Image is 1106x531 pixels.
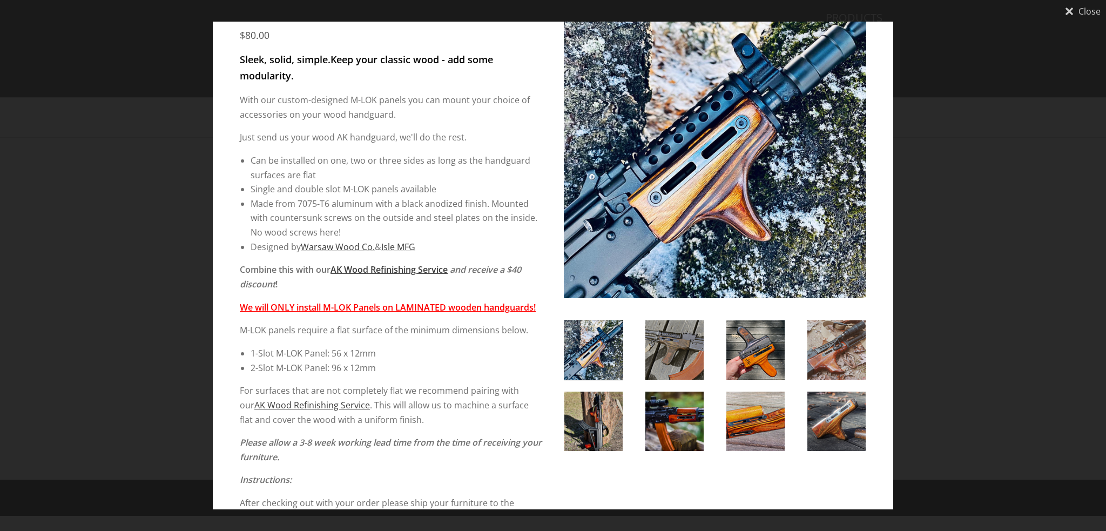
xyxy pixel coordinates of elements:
[807,320,866,380] img: AK Wood M-LOK Install Service
[240,301,536,313] strong: We will ONLY install M-LOK Panels on LAMINATED wooden handguards!
[240,436,542,463] em: Please allow a 3-8 week working lead time from the time of receiving your furniture.
[240,384,542,427] p: For surfaces that are not completely flat we recommend pairing with our . This will allow us to m...
[251,182,542,197] li: Single and double slot M-LOK panels available
[301,241,375,253] a: Warsaw Wood Co.
[240,264,521,290] strong: Combine this with our !
[564,392,623,451] img: AK Wood M-LOK Install Service
[251,346,542,361] li: 1-Slot M-LOK Panel: 56 x 12mm
[251,197,542,240] li: Made from 7075-T6 aluminum with a black anodized finish. Mounted with countersunk screws on the o...
[240,53,331,66] strong: Sleek, solid, simple.
[251,361,542,375] li: 2-Slot M-LOK Panel: 96 x 12mm
[240,29,269,42] span: $80.00
[240,93,542,122] p: With our custom-designed M-LOK panels you can mount your choice of accessories on your wood handg...
[726,320,785,380] img: AK Wood M-LOK Install Service
[726,392,785,451] img: AK Wood M-LOK Install Service
[240,130,542,145] p: Just send us your wood AK handguard, we'll do the rest.
[645,392,704,451] img: AK Wood M-LOK Install Service
[251,240,542,254] li: Designed by &
[564,320,623,380] img: AK Wood M-LOK Install Service
[331,264,448,275] a: AK Wood Refinishing Service
[240,53,493,82] strong: Keep your classic wood - add some modularity.
[381,241,415,253] a: Isle MFG
[807,392,866,451] img: AK Wood M-LOK Install Service
[645,320,704,380] img: AK Wood M-LOK Install Service
[254,399,370,411] a: AK Wood Refinishing Service
[251,153,542,182] li: Can be installed on one, two or three sides as long as the handguard surfaces are flat
[240,474,292,486] em: Instructions:
[240,323,542,338] p: M-LOK panels require a flat surface of the minimum dimensions below.
[1078,7,1101,16] span: Close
